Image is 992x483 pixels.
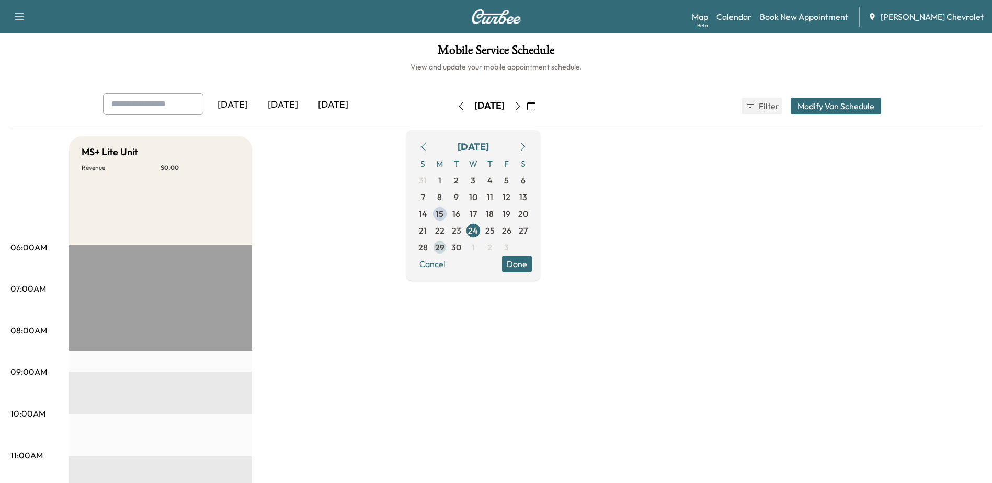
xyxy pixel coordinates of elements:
p: Revenue [82,164,161,172]
span: 15 [436,208,443,220]
span: 3 [504,241,509,254]
span: W [465,155,482,172]
span: 4 [487,174,493,187]
span: 17 [470,208,477,220]
button: Modify Van Schedule [791,98,881,114]
span: 19 [503,208,510,220]
img: Curbee Logo [471,9,521,24]
span: 9 [454,191,459,203]
button: Done [502,256,532,272]
div: [DATE] [458,140,489,154]
span: 26 [502,224,511,237]
a: Book New Appointment [760,10,848,23]
span: 5 [504,174,509,187]
div: [DATE] [308,93,358,117]
div: [DATE] [474,99,505,112]
h1: Mobile Service Schedule [10,44,982,62]
p: 08:00AM [10,324,47,337]
button: Filter [742,98,782,114]
span: 3 [471,174,475,187]
p: 06:00AM [10,241,47,254]
h6: View and update your mobile appointment schedule. [10,62,982,72]
span: 21 [419,224,427,237]
span: F [498,155,515,172]
span: 14 [419,208,427,220]
span: S [415,155,431,172]
p: 10:00AM [10,407,45,420]
div: [DATE] [258,93,308,117]
span: 18 [486,208,494,220]
span: 1 [472,241,475,254]
a: Calendar [716,10,751,23]
span: Filter [759,100,778,112]
span: T [482,155,498,172]
span: 31 [419,174,427,187]
span: 16 [452,208,460,220]
span: 10 [469,191,477,203]
p: $ 0.00 [161,164,240,172]
p: 11:00AM [10,449,43,462]
span: 25 [485,224,495,237]
span: 7 [421,191,425,203]
button: Cancel [415,256,450,272]
p: 09:00AM [10,365,47,378]
span: 29 [435,241,444,254]
h5: MS+ Lite Unit [82,145,138,159]
span: 6 [521,174,526,187]
span: 13 [519,191,527,203]
span: 27 [519,224,528,237]
p: 07:00AM [10,282,46,295]
span: 1 [438,174,441,187]
span: 24 [468,224,478,237]
span: 20 [518,208,528,220]
span: 8 [437,191,442,203]
span: M [431,155,448,172]
span: [PERSON_NAME] Chevrolet [881,10,984,23]
span: 28 [418,241,428,254]
span: S [515,155,532,172]
span: 23 [452,224,461,237]
span: 2 [487,241,492,254]
a: MapBeta [692,10,708,23]
div: Beta [697,21,708,29]
span: 22 [435,224,444,237]
span: 11 [487,191,493,203]
span: 12 [503,191,510,203]
div: [DATE] [208,93,258,117]
span: T [448,155,465,172]
span: 2 [454,174,459,187]
span: 30 [451,241,461,254]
